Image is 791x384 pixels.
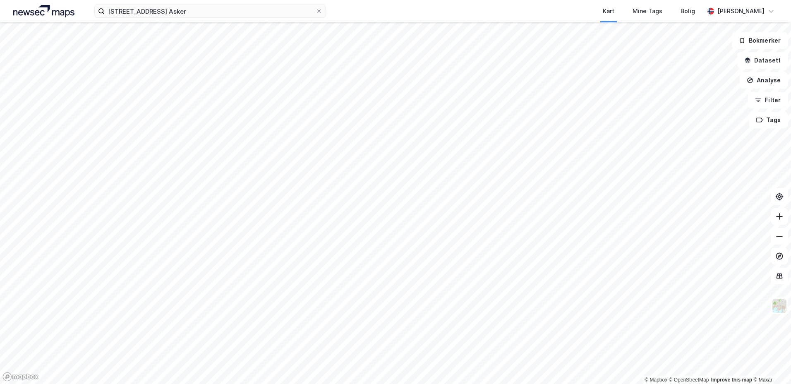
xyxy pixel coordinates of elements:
[711,377,752,383] a: Improve this map
[750,344,791,384] iframe: Chat Widget
[772,298,787,314] img: Z
[669,377,709,383] a: OpenStreetMap
[737,52,788,69] button: Datasett
[2,372,39,382] a: Mapbox homepage
[681,6,695,16] div: Bolig
[645,377,667,383] a: Mapbox
[13,5,74,17] img: logo.a4113a55bc3d86da70a041830d287a7e.svg
[603,6,614,16] div: Kart
[105,5,316,17] input: Søk på adresse, matrikkel, gårdeiere, leietakere eller personer
[750,344,791,384] div: Kontrollprogram for chat
[749,112,788,128] button: Tags
[732,32,788,49] button: Bokmerker
[748,92,788,108] button: Filter
[740,72,788,89] button: Analyse
[717,6,765,16] div: [PERSON_NAME]
[633,6,662,16] div: Mine Tags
